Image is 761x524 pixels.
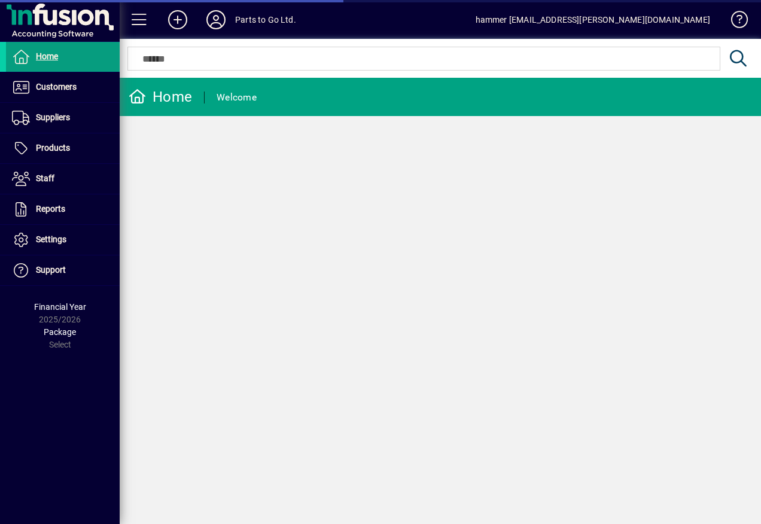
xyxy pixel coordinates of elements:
[235,10,296,29] div: Parts to Go Ltd.
[722,2,746,41] a: Knowledge Base
[129,87,192,106] div: Home
[6,225,120,255] a: Settings
[36,82,77,92] span: Customers
[36,143,70,153] span: Products
[6,103,120,133] a: Suppliers
[36,234,66,244] span: Settings
[159,9,197,31] button: Add
[6,164,120,194] a: Staff
[6,194,120,224] a: Reports
[36,173,54,183] span: Staff
[217,88,257,107] div: Welcome
[197,9,235,31] button: Profile
[36,204,65,214] span: Reports
[36,112,70,122] span: Suppliers
[476,10,710,29] div: hammer [EMAIL_ADDRESS][PERSON_NAME][DOMAIN_NAME]
[6,133,120,163] a: Products
[44,327,76,337] span: Package
[6,255,120,285] a: Support
[36,265,66,275] span: Support
[34,302,86,312] span: Financial Year
[36,51,58,61] span: Home
[6,72,120,102] a: Customers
